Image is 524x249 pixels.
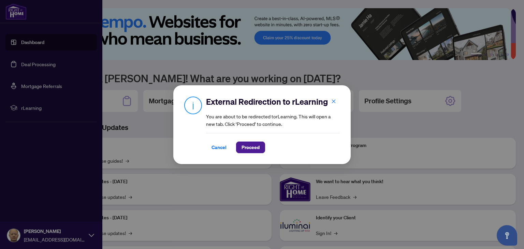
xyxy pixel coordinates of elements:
span: close [331,99,336,103]
button: Proceed [236,142,265,153]
button: Open asap [497,225,517,246]
span: Cancel [212,142,227,153]
span: Proceed [242,142,260,153]
img: Info Icon [184,96,202,114]
div: You are about to be redirected to rLearning . This will open a new tab. Click ‘Proceed’ to continue. [206,96,340,153]
button: Cancel [206,142,232,153]
h2: External Redirection to rLearning [206,96,340,107]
